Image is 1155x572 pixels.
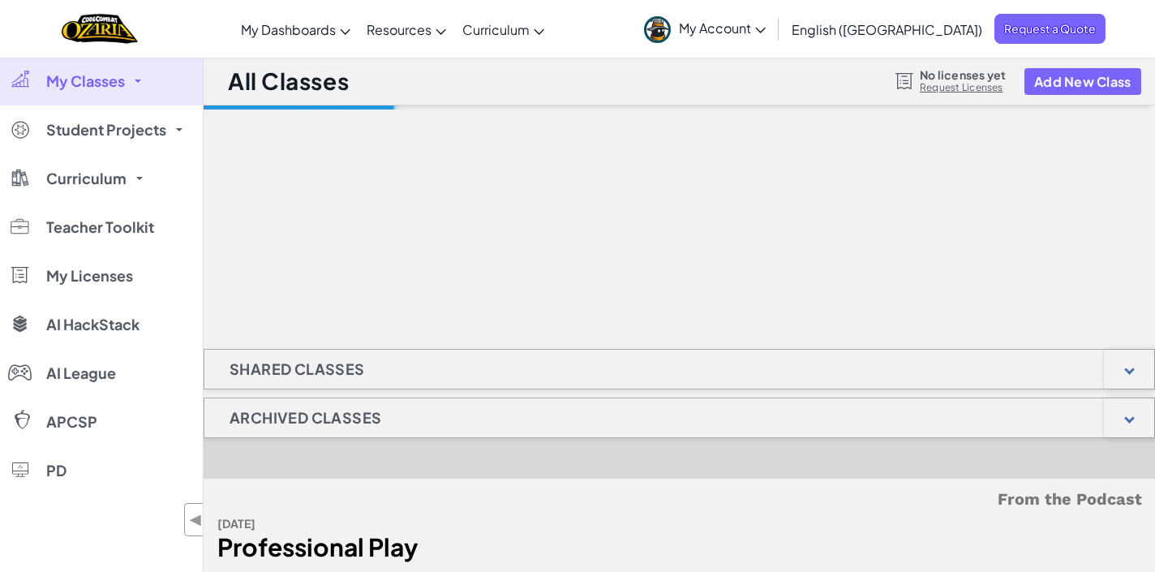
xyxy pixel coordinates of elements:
span: My Account [679,19,766,37]
span: My Classes [46,74,125,88]
span: My Licenses [46,269,133,283]
h1: Archived Classes [204,398,406,438]
h1: Shared Classes [204,349,390,389]
a: Request Licenses [920,81,1006,94]
img: Home [62,12,137,45]
a: Curriculum [454,7,552,51]
button: Add New Class [1024,68,1141,95]
img: avatar [644,16,671,43]
a: Resources [359,7,454,51]
span: ◀ [189,508,203,531]
span: AI League [46,366,116,381]
div: [DATE] [217,512,668,535]
h5: From the Podcast [217,487,1142,512]
span: Curriculum [46,171,127,186]
span: Student Projects [46,123,166,137]
a: English ([GEOGRAPHIC_DATA]) [784,7,990,51]
span: No licenses yet [920,68,1006,81]
span: Teacher Toolkit [46,220,154,234]
a: Request a Quote [994,14,1106,44]
a: Ozaria by CodeCombat logo [62,12,137,45]
div: Professional Play [217,535,668,559]
a: My Dashboards [233,7,359,51]
span: Curriculum [462,21,530,38]
span: My Dashboards [241,21,336,38]
h1: All Classes [228,66,349,97]
a: My Account [636,3,774,54]
span: English ([GEOGRAPHIC_DATA]) [792,21,982,38]
span: AI HackStack [46,317,140,332]
span: Resources [367,21,432,38]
